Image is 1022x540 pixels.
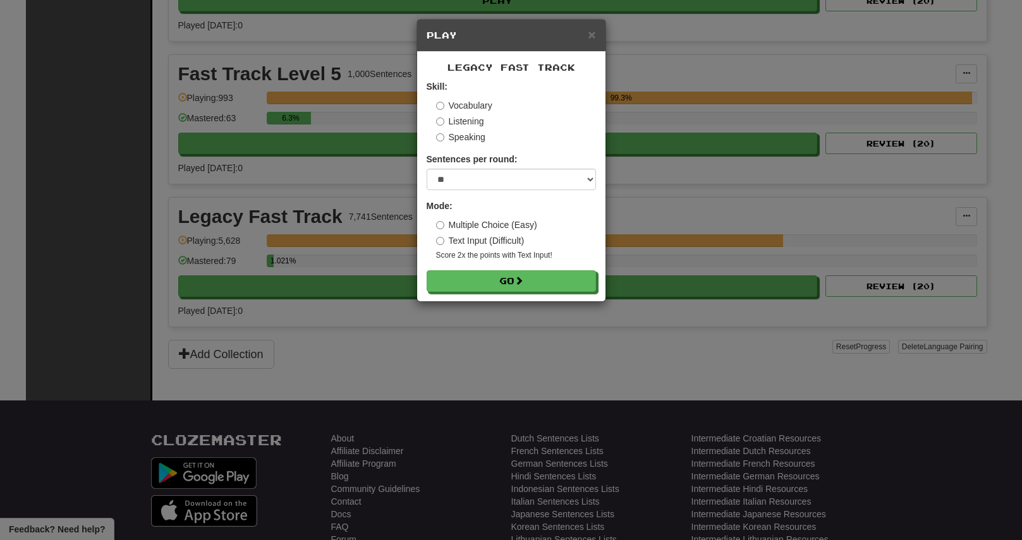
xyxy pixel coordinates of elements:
input: Listening [436,117,444,126]
span: Legacy Fast Track [447,62,575,73]
label: Speaking [436,131,485,143]
span: × [588,27,595,42]
strong: Mode: [427,201,453,211]
label: Multiple Choice (Easy) [436,219,537,231]
label: Vocabulary [436,99,492,112]
input: Vocabulary [436,102,444,110]
label: Listening [436,115,484,128]
input: Multiple Choice (Easy) [436,221,444,229]
label: Text Input (Difficult) [436,234,525,247]
small: Score 2x the points with Text Input ! [436,250,596,261]
h5: Play [427,29,596,42]
button: Close [588,28,595,41]
button: Go [427,270,596,292]
label: Sentences per round: [427,153,518,165]
input: Text Input (Difficult) [436,237,444,245]
input: Speaking [436,133,444,141]
strong: Skill: [427,81,447,92]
